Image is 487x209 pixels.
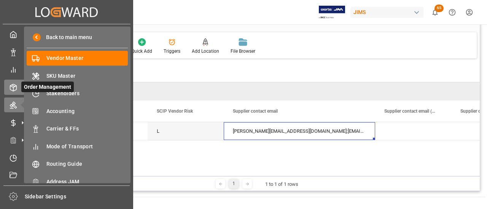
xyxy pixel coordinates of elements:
span: SKU Master [46,72,128,80]
img: Exertis%20JAM%20-%20Email%20Logo.jpg_1722504956.jpg [319,6,345,19]
span: Address JAM [46,178,128,186]
span: Order Management [21,82,74,92]
a: Address JAM [27,174,128,189]
a: Document Management [4,168,129,183]
a: Mode of Transport [27,139,128,154]
span: Stakeholders [46,90,128,97]
div: JIMS [350,7,423,18]
div: 1 to 1 of 1 rows [265,181,298,188]
span: Accounting [46,107,128,115]
div: 1 [229,179,239,189]
a: My Cockpit [4,27,129,42]
span: Routing Guide [46,160,128,168]
button: Help Center [444,4,461,21]
a: Carrier & FFs [27,121,128,136]
span: Supplier contact email (CCed) [384,108,435,114]
span: Carrier & FFs [46,125,128,133]
a: Accounting [27,104,128,118]
a: SKU Master [27,68,128,83]
span: Sidebar Settings [25,193,130,201]
span: Supplier contact email [233,108,278,114]
span: Vendor Master [46,54,128,62]
a: Data Management [4,44,129,59]
span: 65 [434,5,444,12]
div: L [157,123,215,140]
div: [PERSON_NAME][EMAIL_ADDRESS][DOMAIN_NAME];[EMAIL_ADDRESS][DOMAIN_NAME] [224,122,375,140]
a: My Reports [4,62,129,77]
div: Quick Add [131,48,152,55]
a: Routing Guide [27,157,128,171]
span: Mode of Transport [46,143,128,151]
span: SCIP Vendor Risk [157,108,193,114]
a: Timeslot Management V2 [4,150,129,165]
span: Back to main menu [41,33,92,41]
button: JIMS [350,5,427,19]
a: Vendor Master [27,51,128,66]
div: Triggers [164,48,180,55]
div: File Browser [231,48,255,55]
a: Stakeholders [27,86,128,101]
div: Add Location [192,48,219,55]
button: show 65 new notifications [427,4,444,21]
